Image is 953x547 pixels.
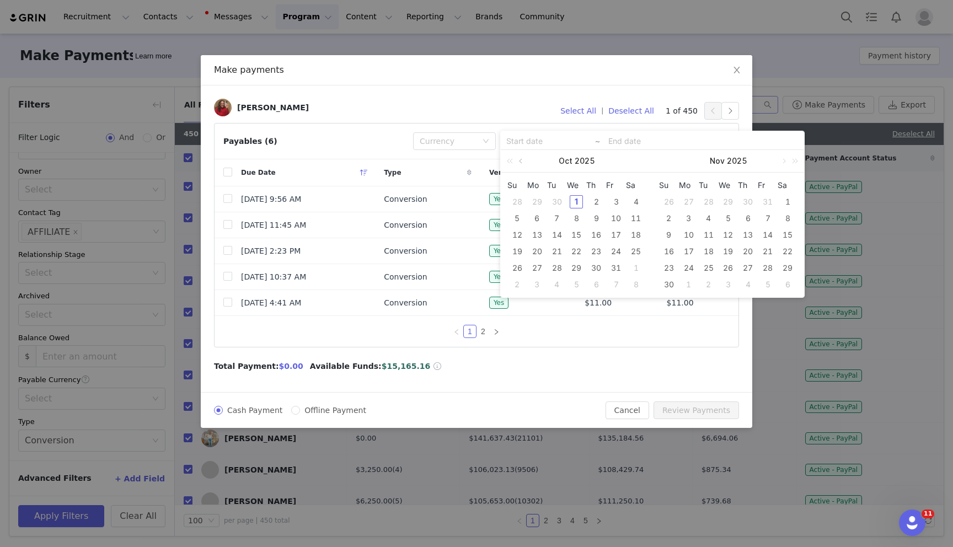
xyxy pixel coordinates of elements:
td: November 14, 2025 [758,227,778,243]
div: 22 [570,245,583,258]
td: November 28, 2025 [758,260,778,276]
div: 26 [511,261,524,275]
div: 2 [590,195,603,208]
input: End date [608,135,799,148]
span: Conversion [384,219,427,231]
td: November 17, 2025 [679,243,699,260]
td: November 7, 2025 [758,210,778,227]
td: October 26, 2025 [507,260,527,276]
td: November 26, 2025 [719,260,738,276]
div: 17 [609,228,623,242]
td: November 7, 2025 [606,276,626,293]
td: October 30, 2025 [586,260,606,276]
span: Tu [547,180,567,190]
li: 1 [463,325,476,338]
span: Th [586,180,606,190]
td: September 28, 2025 [507,194,527,210]
div: 31 [609,261,623,275]
td: September 29, 2025 [527,194,547,210]
td: December 3, 2025 [719,276,738,293]
td: October 4, 2025 [626,194,646,210]
div: 19 [721,245,735,258]
td: November 19, 2025 [719,243,738,260]
td: November 9, 2025 [659,227,679,243]
div: 20 [741,245,754,258]
th: Sat [778,177,797,194]
div: 4 [741,278,754,291]
span: Mo [679,180,699,190]
td: December 1, 2025 [679,276,699,293]
td: November 15, 2025 [778,227,797,243]
div: 6 [531,212,544,225]
span: [DATE] 2:23 PM [241,245,301,257]
a: [PERSON_NAME] [214,99,309,116]
div: 1 [781,195,794,208]
th: Fri [606,177,626,194]
div: 18 [629,228,643,242]
div: 16 [662,245,676,258]
td: November 22, 2025 [778,243,797,260]
span: Yes [489,219,508,231]
div: 12 [721,228,735,242]
a: 2 [477,325,489,337]
button: Select All [555,102,601,120]
div: 25 [629,245,643,258]
td: November 4, 2025 [547,276,567,293]
div: 26 [721,261,735,275]
span: Available Funds: [310,361,382,372]
td: November 2, 2025 [659,210,679,227]
span: Mo [527,180,547,190]
td: October 3, 2025 [606,194,626,210]
div: Payables (6) [223,136,277,147]
div: 14 [550,228,564,242]
div: 30 [550,195,564,208]
a: 1 [464,325,476,337]
div: 3 [721,278,735,291]
div: 27 [531,261,544,275]
i: icon: close [732,66,741,74]
div: 11 [629,212,643,225]
div: 6 [590,278,603,291]
td: October 26, 2025 [659,194,679,210]
div: 16 [590,228,603,242]
div: 5 [511,212,524,225]
span: Yes [489,297,508,309]
a: Last year (Control + left) [505,150,519,172]
a: Previous month (PageUp) [517,150,527,172]
div: 23 [662,261,676,275]
li: Previous Page [450,325,463,338]
div: 3 [531,278,544,291]
td: November 5, 2025 [567,276,587,293]
div: 28 [702,195,715,208]
a: 2025 [726,150,748,172]
button: Cancel [606,401,649,419]
div: 23 [590,245,603,258]
div: 5 [721,212,735,225]
div: 15 [781,228,794,242]
div: 9 [590,212,603,225]
span: Fr [606,180,626,190]
div: 5 [761,278,774,291]
div: 5 [570,278,583,291]
th: Wed [567,177,587,194]
span: Cash Payment [223,406,287,415]
div: 22 [781,245,794,258]
td: October 19, 2025 [507,243,527,260]
li: Next Page [490,325,503,338]
td: November 25, 2025 [699,260,719,276]
td: November 1, 2025 [626,260,646,276]
i: icon: right [493,329,500,335]
td: November 4, 2025 [699,210,719,227]
span: $0.00 [279,362,303,371]
div: 17 [682,245,695,258]
span: We [719,180,738,190]
td: November 1, 2025 [778,194,797,210]
td: October 8, 2025 [567,210,587,227]
td: October 28, 2025 [547,260,567,276]
span: $11.00 [585,297,612,309]
span: Conversion [384,297,427,309]
span: Verified [489,168,518,178]
td: October 27, 2025 [527,260,547,276]
div: 30 [741,195,754,208]
span: Th [738,180,758,190]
